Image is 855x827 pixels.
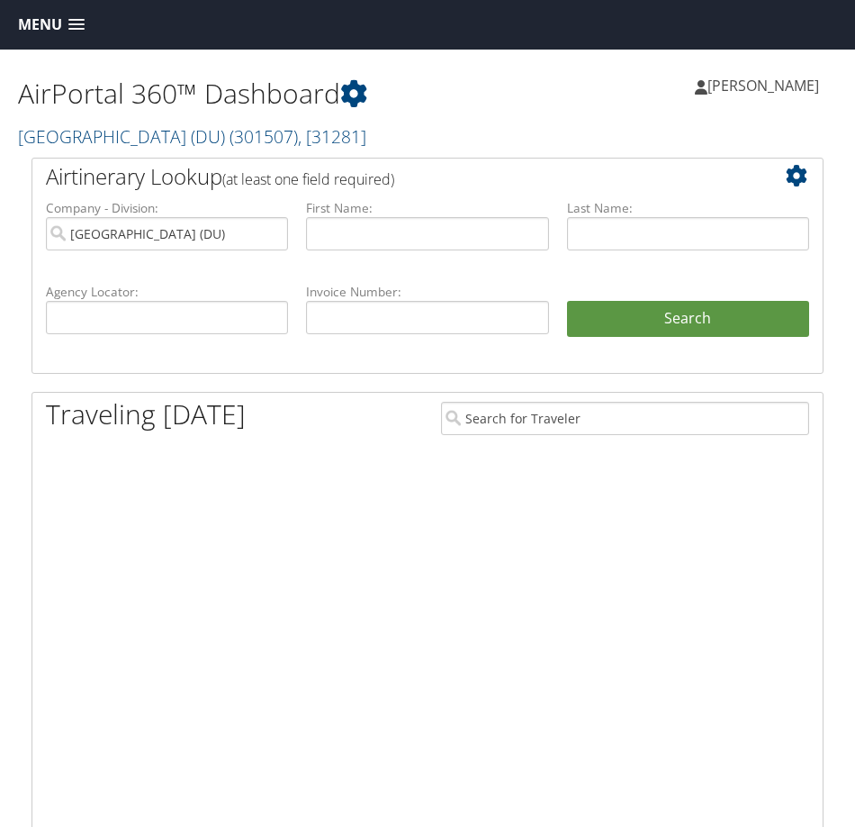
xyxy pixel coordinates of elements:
[222,169,394,189] span: (at least one field required)
[567,199,809,217] label: Last Name:
[695,59,837,113] a: [PERSON_NAME]
[46,395,246,433] h1: Traveling [DATE]
[707,76,819,95] span: [PERSON_NAME]
[306,283,548,301] label: Invoice Number:
[18,16,62,33] span: Menu
[46,161,743,192] h2: Airtinerary Lookup
[441,402,809,435] input: Search for Traveler
[229,124,298,149] span: ( 301507 )
[18,124,366,149] a: [GEOGRAPHIC_DATA] (DU)
[298,124,366,149] span: , [ 31281 ]
[18,75,427,113] h1: AirPortal 360™ Dashboard
[46,199,288,217] label: Company - Division:
[46,283,288,301] label: Agency Locator:
[9,10,94,40] a: Menu
[567,301,809,337] button: Search
[306,199,548,217] label: First Name:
